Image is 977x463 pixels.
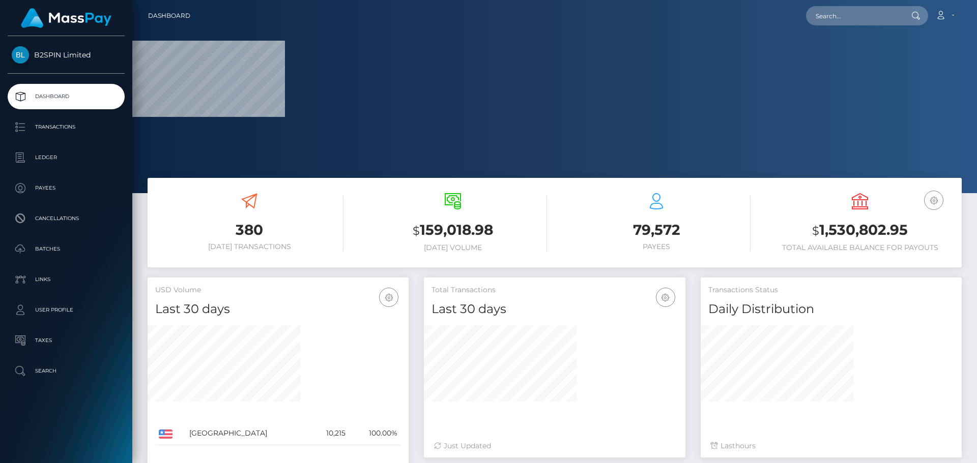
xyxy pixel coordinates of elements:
p: Cancellations [12,211,121,226]
h5: Transactions Status [708,285,954,295]
p: User Profile [12,302,121,318]
small: $ [812,224,819,238]
small: $ [413,224,420,238]
p: Batches [12,241,121,257]
h6: Payees [562,242,751,251]
h3: 159,018.98 [359,220,547,241]
a: Payees [8,175,125,201]
td: 10,215 [310,422,349,445]
a: Batches [8,236,125,262]
p: Ledger [12,150,121,165]
a: Transactions [8,114,125,140]
a: Cancellations [8,206,125,231]
p: Search [12,363,121,379]
p: Links [12,272,121,287]
td: 100.00% [349,422,401,445]
a: Taxes [8,328,125,353]
span: B2SPIN Limited [8,50,125,59]
h4: Last 30 days [155,300,401,318]
td: [GEOGRAPHIC_DATA] [186,422,310,445]
h6: [DATE] Volume [359,243,547,252]
h6: Total Available Balance for Payouts [766,243,954,252]
a: Dashboard [148,5,190,26]
h4: Last 30 days [432,300,677,318]
img: US.png [159,429,173,439]
h5: USD Volume [155,285,401,295]
a: Ledger [8,145,125,170]
h5: Total Transactions [432,285,677,295]
a: Dashboard [8,84,125,109]
div: Last hours [711,441,952,451]
img: MassPay Logo [21,8,111,28]
a: User Profile [8,297,125,323]
h3: 1,530,802.95 [766,220,954,241]
a: Links [8,267,125,292]
div: Just Updated [434,441,675,451]
p: Transactions [12,119,121,135]
input: Search... [806,6,902,25]
a: Search [8,358,125,384]
p: Payees [12,180,121,196]
h3: 79,572 [562,220,751,240]
h6: [DATE] Transactions [155,242,343,251]
h4: Daily Distribution [708,300,954,318]
h3: 380 [155,220,343,240]
p: Dashboard [12,89,121,104]
img: B2SPIN Limited [12,46,29,64]
p: Taxes [12,333,121,348]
